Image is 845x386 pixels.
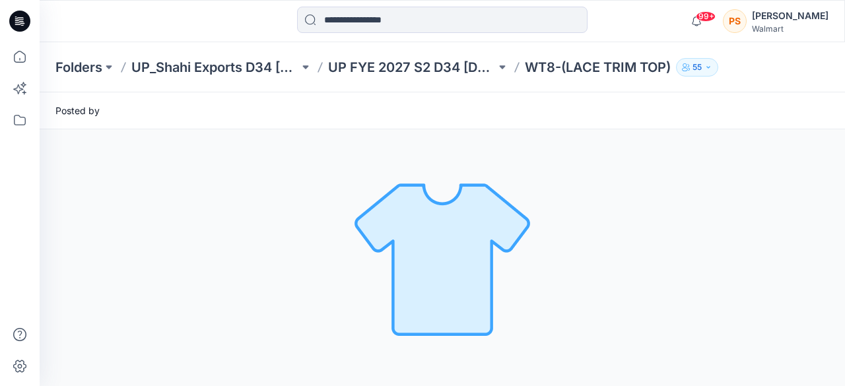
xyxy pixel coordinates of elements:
button: 55 [676,58,718,77]
a: UP FYE 2027 S2 D34 [DEMOGRAPHIC_DATA] Woven Tops [328,58,496,77]
div: PS [723,9,747,33]
a: Folders [55,58,102,77]
span: 99+ [696,11,716,22]
span: Posted by [55,104,100,117]
p: WT8-(LACE TRIM TOP) [525,58,671,77]
p: 55 [693,60,702,75]
div: Walmart [752,24,828,34]
div: [PERSON_NAME] [752,8,828,24]
a: UP_Shahi Exports D34 [DEMOGRAPHIC_DATA] Tops [131,58,299,77]
img: No Outline [350,166,535,350]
